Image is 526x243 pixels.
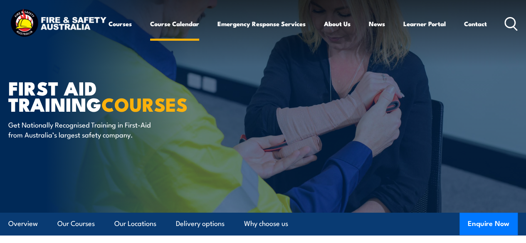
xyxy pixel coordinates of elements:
a: Our Locations [114,213,156,235]
a: Contact [464,14,487,34]
h1: First Aid Training [8,79,214,112]
a: Why choose us [244,213,288,235]
button: Enquire Now [459,213,518,235]
a: Delivery options [176,213,225,235]
a: About Us [324,14,351,34]
a: Overview [8,213,38,235]
a: Learner Portal [403,14,446,34]
a: Our Courses [57,213,95,235]
a: Courses [109,14,132,34]
strong: COURSES [101,89,188,118]
a: Course Calendar [150,14,199,34]
a: Emergency Response Services [217,14,306,34]
p: Get Nationally Recognised Training in First-Aid from Australia’s largest safety company. [8,120,160,139]
a: News [369,14,385,34]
